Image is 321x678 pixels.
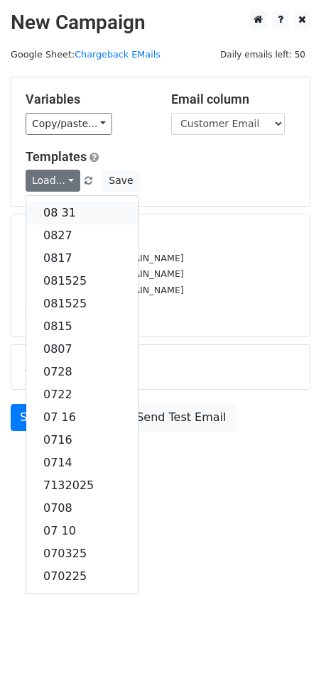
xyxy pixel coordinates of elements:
[26,292,138,315] a: 081525
[127,404,235,431] a: Send Test Email
[26,383,138,406] a: 0722
[26,253,184,263] small: [EMAIL_ADDRESS][DOMAIN_NAME]
[26,285,184,295] small: [EMAIL_ADDRESS][DOMAIN_NAME]
[26,229,295,244] h5: 14 Recipients
[11,49,160,60] small: Google Sheet:
[26,520,138,542] a: 07 10
[26,474,138,497] a: 7132025
[26,361,138,383] a: 0728
[26,338,138,361] a: 0807
[215,49,310,60] a: Daily emails left: 50
[26,406,138,429] a: 07 16
[26,149,87,164] a: Templates
[11,404,58,431] a: Send
[250,610,321,678] iframe: Chat Widget
[26,315,138,338] a: 0815
[26,202,138,224] a: 08 31
[26,452,138,474] a: 0714
[26,542,138,565] a: 070325
[26,268,184,279] small: [EMAIL_ADDRESS][DOMAIN_NAME]
[26,224,138,247] a: 0827
[26,565,138,588] a: 070225
[26,247,138,270] a: 0817
[11,11,310,35] h2: New Campaign
[26,497,138,520] a: 0708
[75,49,160,60] a: Chargeback EMails
[102,170,139,192] button: Save
[26,113,112,135] a: Copy/paste...
[171,92,295,107] h5: Email column
[26,359,295,375] h5: Advanced
[26,270,138,292] a: 081525
[26,429,138,452] a: 0716
[26,92,150,107] h5: Variables
[215,47,310,62] span: Daily emails left: 50
[26,170,80,192] a: Load...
